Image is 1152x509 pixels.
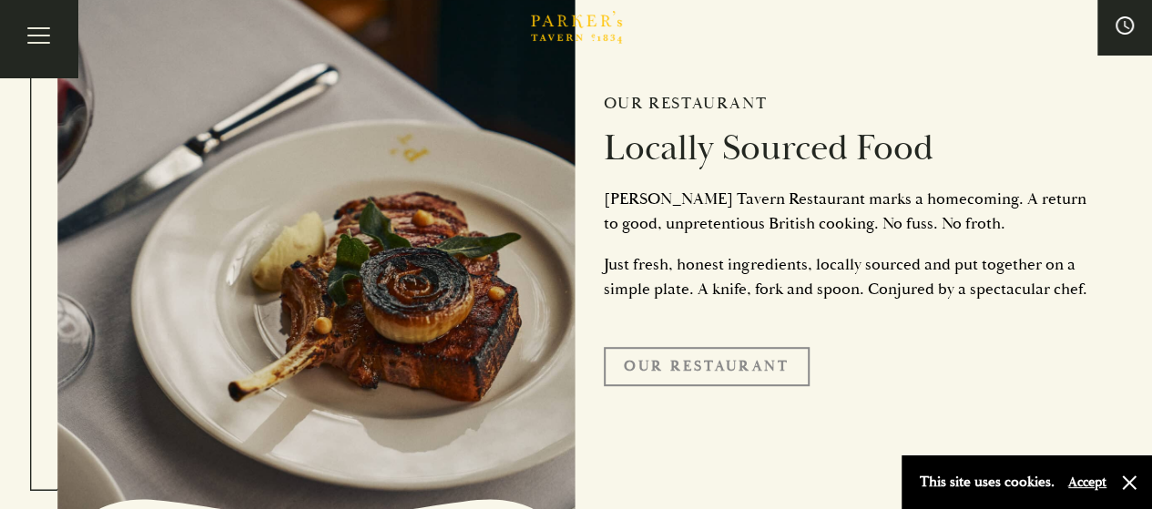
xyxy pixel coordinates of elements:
[604,347,810,385] a: Our Restaurant
[1120,473,1138,492] button: Close and accept
[1068,473,1106,491] button: Accept
[604,187,1096,236] p: [PERSON_NAME] Tavern Restaurant marks a homecoming. A return to good, unpretentious British cooki...
[604,127,1096,170] h2: Locally Sourced Food
[604,94,1096,114] h2: Our Restaurant
[920,469,1055,495] p: This site uses cookies.
[604,252,1096,301] p: Just fresh, honest ingredients, locally sourced and put together on a simple plate. A knife, fork...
